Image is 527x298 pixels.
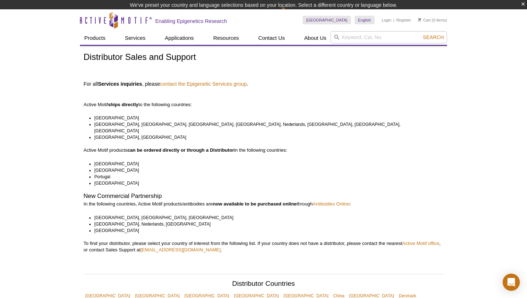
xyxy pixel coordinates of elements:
[94,227,437,234] li: [GEOGRAPHIC_DATA]
[84,201,443,207] p: In the following countries, Active Motif products/antibodies are through :
[84,52,443,63] h1: Distributor Sales and Support
[84,147,443,153] p: Active Motif products in the following countries:
[94,134,437,141] li: [GEOGRAPHIC_DATA], [GEOGRAPHIC_DATA]
[160,81,247,87] a: contact the Epigenetic Services group
[94,161,437,167] li: [GEOGRAPHIC_DATA]
[396,18,411,23] a: Register
[423,34,444,40] span: Search
[94,167,437,174] li: [GEOGRAPHIC_DATA]
[108,102,138,107] strong: ships directly
[84,81,443,87] h4: For all , please .
[303,16,351,24] a: [GEOGRAPHIC_DATA]
[98,81,142,87] strong: Services inquiries
[393,16,394,24] li: |
[84,89,443,108] p: Active Motif to the following countries:
[313,201,350,207] a: Antibodies Online
[331,31,447,43] input: Keyword, Cat. No.
[281,5,300,22] img: Change Here
[84,280,443,289] h2: Distributor Countries
[120,31,150,45] a: Services
[141,247,221,252] a: [EMAIL_ADDRESS][DOMAIN_NAME]
[94,174,437,180] li: Portugal
[94,121,437,134] li: [GEOGRAPHIC_DATA], [GEOGRAPHIC_DATA], [GEOGRAPHIC_DATA], [GEOGRAPHIC_DATA], Nederlands, [GEOGRAPH...
[161,31,198,45] a: Applications
[213,201,297,207] strong: now available to be purchased online
[94,180,437,186] li: [GEOGRAPHIC_DATA]
[402,241,439,246] a: Active Motif office
[127,147,234,153] strong: can be ordered directly or through a Distributor
[84,193,443,199] h2: New Commercial Partnership
[94,221,437,227] li: [GEOGRAPHIC_DATA], Nederlands, [GEOGRAPHIC_DATA]
[418,18,431,23] a: Cart
[355,16,375,24] a: English
[418,16,447,24] li: (0 items)
[503,274,520,291] div: Open Intercom Messenger
[80,31,110,45] a: Products
[300,31,331,45] a: About Us
[418,18,421,22] img: Your Cart
[209,31,243,45] a: Resources
[94,214,437,221] li: [GEOGRAPHIC_DATA], [GEOGRAPHIC_DATA], [GEOGRAPHIC_DATA]
[421,34,446,41] button: Search
[155,18,227,24] h2: Enabling Epigenetics Research
[254,31,289,45] a: Contact Us
[84,240,443,253] p: To find your distributor, please select your country of interest from the following list. If your...
[382,18,391,23] a: Login
[94,115,437,121] li: [GEOGRAPHIC_DATA]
